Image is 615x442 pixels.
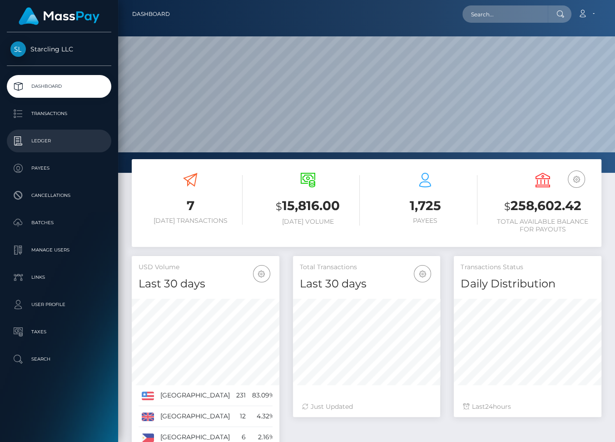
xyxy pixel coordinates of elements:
small: $ [504,200,511,213]
h3: 15,816.00 [256,197,360,216]
p: User Profile [10,298,108,311]
a: Batches [7,211,111,234]
td: 83.09% [249,385,278,406]
td: 4.32% [249,406,278,427]
p: Dashboard [10,80,108,93]
h3: 258,602.42 [491,197,595,216]
a: Dashboard [7,75,111,98]
td: [GEOGRAPHIC_DATA] [157,406,233,427]
p: Search [10,352,108,366]
h6: [DATE] Volume [256,218,360,226]
img: MassPay Logo [19,7,99,25]
span: 24 [485,402,492,411]
a: Search [7,348,111,371]
div: Last hours [463,402,592,412]
h4: Daily Distribution [461,276,595,292]
p: Taxes [10,325,108,339]
td: [GEOGRAPHIC_DATA] [157,385,233,406]
h4: Last 30 days [139,276,273,292]
p: Manage Users [10,243,108,257]
h3: 1,725 [373,197,477,215]
p: Payees [10,161,108,175]
h3: 7 [139,197,243,215]
p: Transactions [10,107,108,121]
p: Links [10,271,108,284]
img: US.png [142,392,154,400]
a: Links [7,266,111,289]
img: Starcling LLC [10,41,26,57]
a: Payees [7,157,111,180]
img: GB.png [142,412,154,421]
a: User Profile [7,293,111,316]
p: Ledger [10,134,108,148]
h5: Transactions Status [461,263,595,272]
p: Cancellations [10,189,108,202]
p: Batches [10,216,108,230]
a: Transactions [7,102,111,125]
a: Manage Users [7,239,111,261]
a: Ledger [7,130,111,152]
h5: USD Volume [139,263,273,272]
td: 12 [233,406,249,427]
h4: Last 30 days [300,276,434,292]
h6: Payees [373,217,477,225]
a: Dashboard [132,5,170,24]
small: $ [276,200,282,213]
h6: [DATE] Transactions [139,217,243,225]
td: 231 [233,385,249,406]
span: Starcling LLC [7,45,111,53]
div: Just Updated [302,402,431,412]
input: Search... [462,5,548,23]
a: Cancellations [7,184,111,207]
h6: Total Available Balance for Payouts [491,218,595,233]
img: PH.png [142,433,154,442]
h5: Total Transactions [300,263,434,272]
a: Taxes [7,321,111,343]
